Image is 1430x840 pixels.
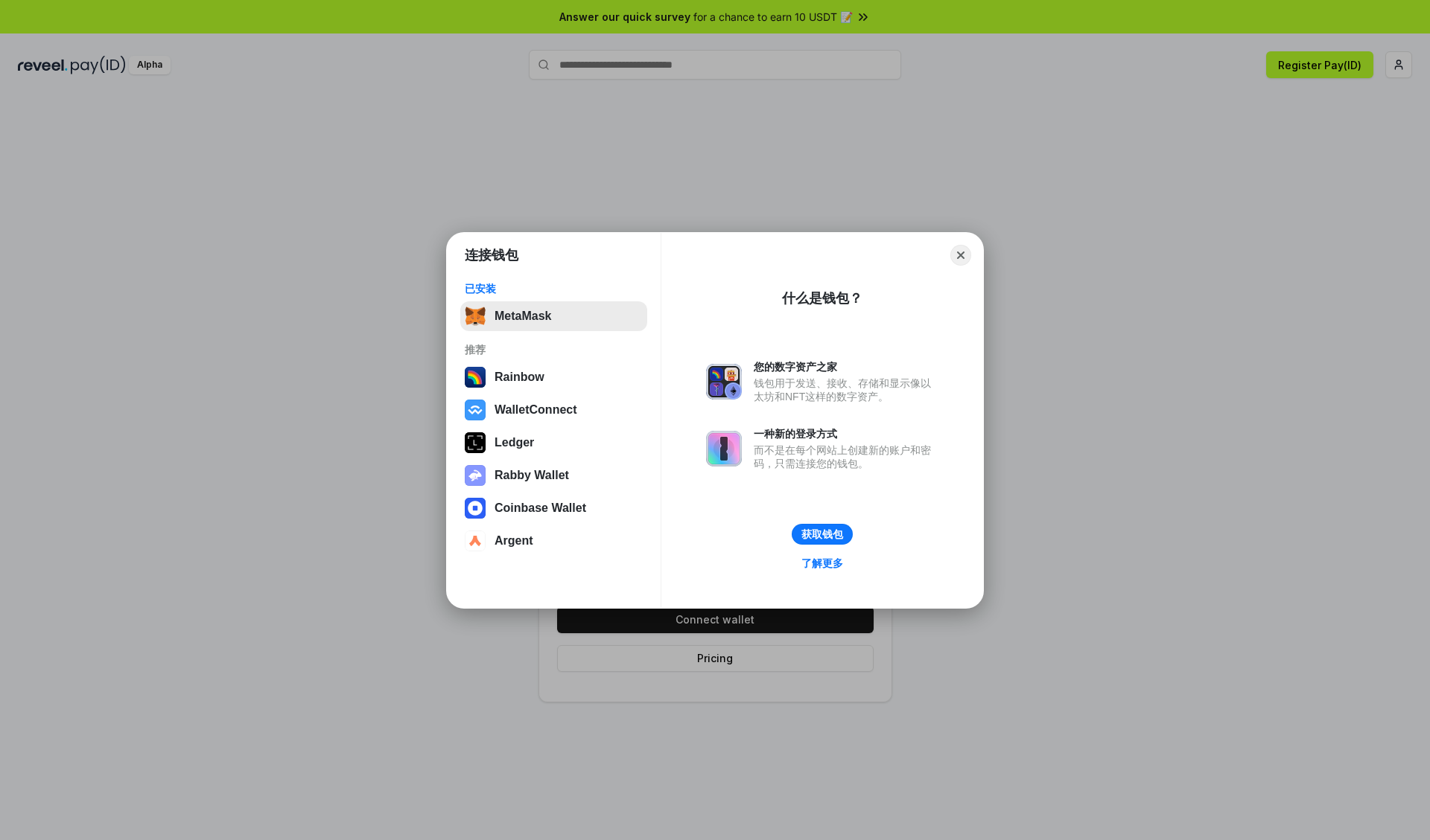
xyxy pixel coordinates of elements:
[801,528,843,541] div: 获取钱包
[465,465,486,486] img: svg+xml,%3Csvg%20xmlns%3D%22http%3A%2F%2Fwww.w3.org%2F2000%2Fsvg%22%20fill%3D%22none%22%20viewBox...
[460,461,647,490] button: Rabby Wallet
[495,403,577,417] div: WalletConnect
[460,428,647,458] button: Ledger
[465,400,486,420] img: svg+xml,%3Csvg%20width%3D%2228%22%20height%3D%2228%22%20viewBox%3D%220%200%2028%2028%22%20fill%3D...
[754,360,938,373] div: 您的数字资产之家
[782,289,862,307] div: 什么是钱包？
[792,524,853,545] button: 获取钱包
[495,534,533,548] div: Argent
[465,306,486,327] img: svg+xml,%3Csvg%20fill%3D%22none%22%20height%3D%2233%22%20viewBox%3D%220%200%2035%2033%22%20width%...
[706,364,742,400] img: svg+xml,%3Csvg%20xmlns%3D%22http%3A%2F%2Fwww.w3.org%2F2000%2Fsvg%22%20fill%3D%22none%22%20viewBox...
[495,436,534,449] div: Ledger
[801,557,843,570] div: 了解更多
[460,362,647,392] button: Rainbow
[460,526,647,556] button: Argent
[706,431,742,467] img: svg+xml,%3Csvg%20xmlns%3D%22http%3A%2F%2Fwww.w3.org%2F2000%2Fsvg%22%20fill%3D%22none%22%20viewBox...
[495,469,569,482] div: Rabby Wallet
[465,432,486,453] img: svg+xml,%3Csvg%20xmlns%3D%22http%3A%2F%2Fwww.w3.org%2F2000%2Fsvg%22%20width%3D%2228%22%20height%3...
[754,427,938,440] div: 一种新的登录方式
[465,367,486,388] img: svg+xml,%3Csvg%20width%3D%22120%22%20height%3D%22120%22%20viewBox%3D%220%200%20120%20120%22%20fil...
[495,501,586,515] div: Coinbase Wallet
[465,246,518,264] h1: 连接钱包
[460,301,647,331] button: MetaMask
[460,395,647,425] button: WalletConnect
[495,310,551,323] div: MetaMask
[495,371,544,384] div: Rainbow
[754,376,938,403] div: 钱包用于发送、接收、存储和显示像以太坊和NFT这样的数字资产。
[950,245,971,266] button: Close
[465,530,486,551] img: svg+xml,%3Csvg%20width%3D%2228%22%20height%3D%2228%22%20viewBox%3D%220%200%2028%2028%22%20fill%3D...
[460,493,647,523] button: Coinbase Wallet
[465,343,643,356] div: 推荐
[754,443,938,470] div: 而不是在每个网站上创建新的账户和密码，只需连接您的钱包。
[792,554,852,573] a: 了解更多
[465,282,643,295] div: 已安装
[465,498,486,519] img: svg+xml,%3Csvg%20width%3D%2228%22%20height%3D%2228%22%20viewBox%3D%220%200%2028%2028%22%20fill%3D...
